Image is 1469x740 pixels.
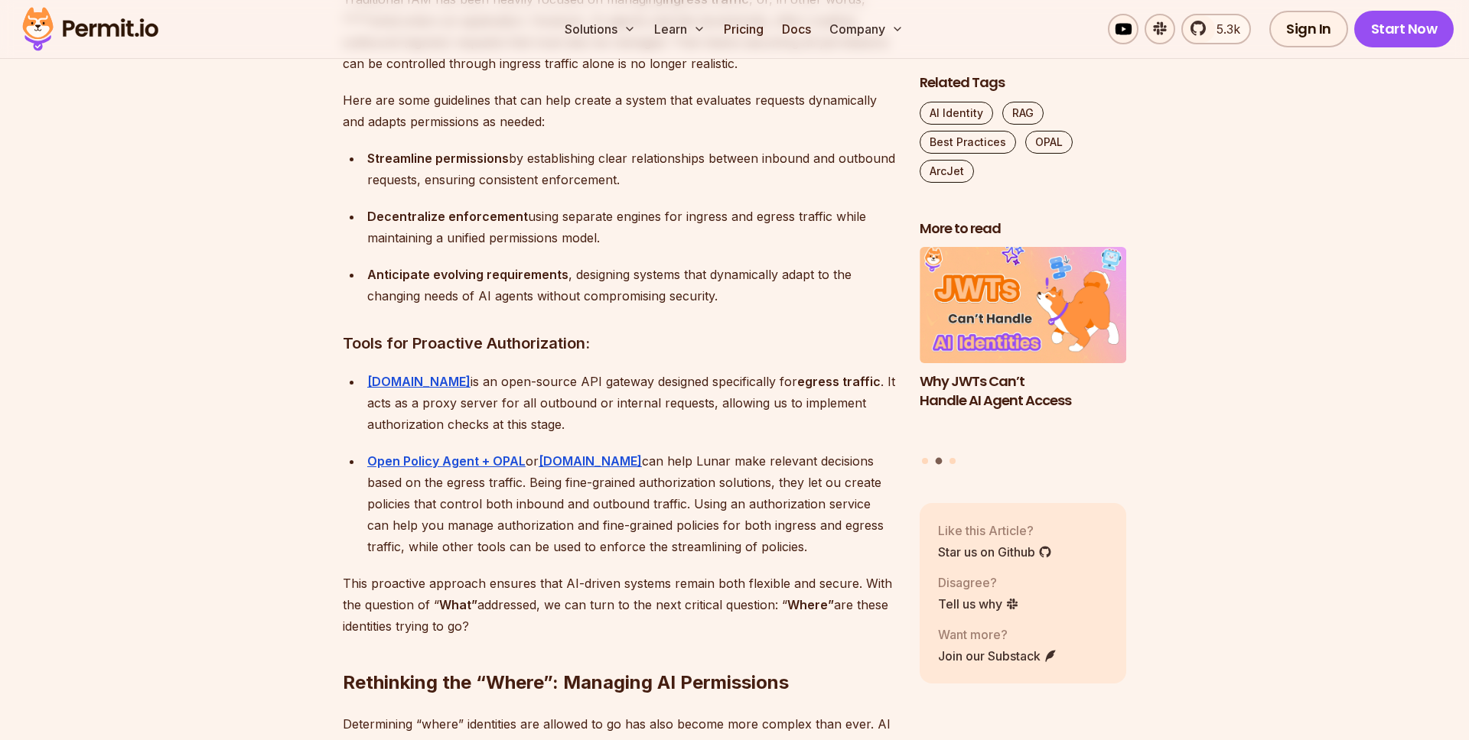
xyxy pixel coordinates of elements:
a: [DOMAIN_NAME] [367,374,471,389]
a: AI Identity [920,102,993,125]
button: Solutions [559,14,642,44]
strong: Where” [787,597,834,612]
a: ArcJet [920,160,974,183]
p: Here are some guidelines that can help create a system that evaluates requests dynamically and ad... [343,89,895,132]
h3: Why JWTs Can’t Handle AI Agent Access [920,372,1126,411]
div: or can help Lunar make relevant decisions based on the egress traffic. Being fine-grained authori... [367,450,895,557]
a: Tell us why [938,595,1019,613]
button: Learn [648,14,712,44]
a: Docs [776,14,817,44]
strong: What” [439,597,477,612]
img: Why JWTs Can’t Handle AI Agent Access [920,248,1126,364]
strong: Anticipate evolving requirements [367,267,568,282]
a: Best Practices [920,131,1016,154]
a: Open Policy Agent + OPAL [367,453,526,469]
p: Disagree? [938,573,1019,592]
img: Permit logo [15,3,165,55]
li: 2 of 3 [920,248,1126,449]
a: Start Now [1354,11,1454,47]
button: Go to slide 2 [936,458,943,465]
h3: Tools for Proactive Authorization: [343,331,895,355]
span: 5.3k [1207,20,1240,38]
p: This proactive approach ensures that AI-driven systems remain both flexible and secure. With the ... [343,573,895,637]
a: 5.3k [1181,14,1251,44]
a: Sign In [1269,11,1348,47]
div: , designing systems that dynamically adapt to the changing needs of AI agents without compromisin... [367,264,895,307]
div: is an open-source API gateway designed specifically for . It acts as a proxy server for all outbo... [367,371,895,435]
a: Why JWTs Can’t Handle AI Agent AccessWhy JWTs Can’t Handle AI Agent Access [920,248,1126,449]
h2: Related Tags [920,73,1126,92]
h2: More to read [920,219,1126,239]
a: Pricing [718,14,770,44]
h2: Rethinking the “Where”: Managing AI Permissions [343,609,895,695]
div: by establishing clear relationships between inbound and outbound requests, ensuring consistent en... [367,148,895,190]
a: RAG [1002,102,1044,125]
a: Star us on Github [938,543,1052,561]
a: [DOMAIN_NAME] [539,453,642,469]
strong: egress traffic [797,374,881,389]
div: using separate engines for ingress and egress traffic while maintaining a unified permissions model. [367,206,895,248]
p: Want more? [938,625,1057,644]
p: Like this Article? [938,521,1052,540]
button: Company [823,14,910,44]
strong: Decentralize enforcement [367,209,528,224]
div: Posts [920,248,1126,467]
button: Go to slide 3 [949,458,956,464]
strong: Streamline permissions [367,151,509,166]
a: Join our Substack [938,647,1057,665]
button: Go to slide 1 [922,458,928,464]
a: OPAL [1025,131,1073,154]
